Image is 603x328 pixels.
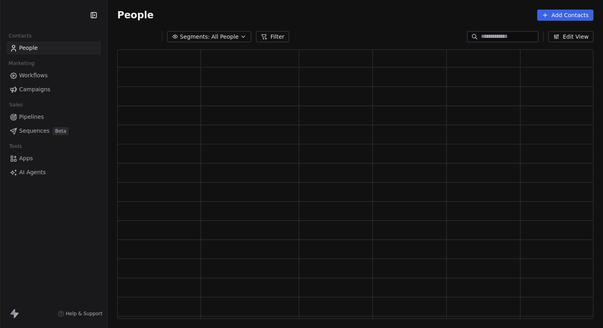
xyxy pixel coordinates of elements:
[180,33,210,41] span: Segments:
[256,31,289,42] button: Filter
[548,31,593,42] button: Edit View
[6,110,101,124] a: Pipelines
[5,57,38,69] span: Marketing
[537,10,593,21] button: Add Contacts
[6,140,25,152] span: Tools
[19,85,50,94] span: Campaigns
[6,166,101,179] a: AI Agents
[117,9,154,21] span: People
[211,33,238,41] span: All People
[53,127,69,135] span: Beta
[6,83,101,96] a: Campaigns
[19,113,44,121] span: Pipelines
[19,127,49,135] span: Sequences
[6,69,101,82] a: Workflows
[6,99,26,111] span: Sales
[19,71,48,80] span: Workflows
[6,41,101,55] a: People
[19,44,38,52] span: People
[66,310,102,317] span: Help & Support
[19,168,46,177] span: AI Agents
[6,152,101,165] a: Apps
[58,310,102,317] a: Help & Support
[19,154,33,163] span: Apps
[5,30,35,42] span: Contacts
[118,67,594,319] div: grid
[6,124,101,137] a: SequencesBeta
